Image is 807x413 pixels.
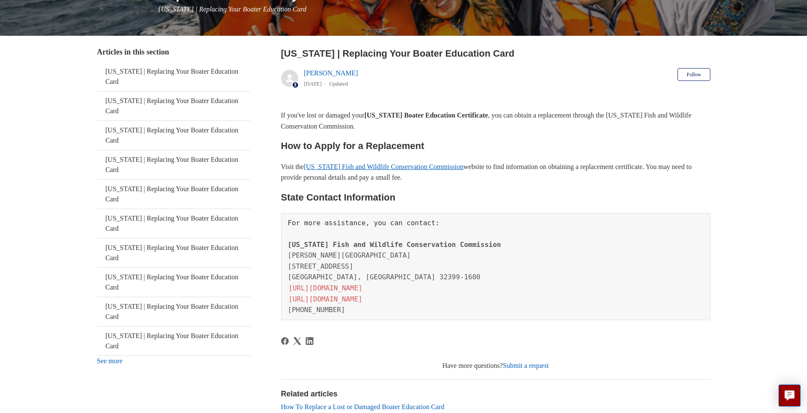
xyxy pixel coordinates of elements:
[306,337,313,345] a: LinkedIn
[329,80,348,87] li: Updated
[97,121,250,150] a: [US_STATE] | Replacing Your Boater Education Card
[288,294,363,304] a: [URL][DOMAIN_NAME]
[281,190,710,205] h2: State Contact Information
[281,138,710,153] h2: How to Apply for a Replacement
[97,92,250,120] a: [US_STATE] | Replacing Your Boater Education Card
[304,163,463,170] a: [US_STATE] Fish and Wildlife Conservation Commission
[281,337,289,345] a: Facebook
[306,337,313,345] svg: Share this page on LinkedIn
[97,62,250,91] a: [US_STATE] | Replacing Your Boater Education Card
[281,161,710,183] p: Visit the website to find information on obtaining a replacement certificate. You may need to pro...
[678,68,710,81] button: Follow Article
[293,337,301,345] svg: Share this page on X Corp
[97,48,169,56] span: Articles in this section
[503,362,549,369] a: Submit a request
[288,241,501,249] span: [US_STATE] Fish and Wildlife Conservation Commission
[281,213,710,320] pre: For more assistance, you can contact:
[293,337,301,345] a: X Corp
[97,209,250,238] a: [US_STATE] | Replacing Your Boater Education Card
[97,180,250,209] a: [US_STATE] | Replacing Your Boater Education Card
[281,337,289,345] svg: Share this page on Facebook
[778,384,801,407] button: Live chat
[97,238,250,267] a: [US_STATE] | Replacing Your Boater Education Card
[288,262,481,281] span: [STREET_ADDRESS] [GEOGRAPHIC_DATA], [GEOGRAPHIC_DATA] 32399-1600
[288,283,363,293] a: [URL][DOMAIN_NAME]
[281,110,710,132] p: If you've lost or damaged your , you can obtain a replacement through the [US_STATE] Fish and Wil...
[281,46,710,60] h2: Florida | Replacing Your Boater Education Card
[97,327,250,356] a: [US_STATE] | Replacing Your Boater Education Card
[288,306,345,314] span: [PHONE_NUMBER]
[365,112,488,119] strong: [US_STATE] Boater Education Certificate
[97,150,250,179] a: [US_STATE] | Replacing Your Boater Education Card
[281,361,710,371] div: Have more questions?
[304,80,322,87] time: 05/23/2024, 09:55
[288,251,411,259] span: [PERSON_NAME][GEOGRAPHIC_DATA]
[281,388,710,400] h2: Related articles
[281,403,445,410] a: How To Replace a Lost or Damaged Boater Education Card
[97,268,250,297] a: [US_STATE] | Replacing Your Boater Education Card
[158,6,307,13] span: [US_STATE] | Replacing Your Boater Education Card
[97,357,123,364] a: See more
[97,297,250,326] a: [US_STATE] | Replacing Your Boater Education Card
[304,69,358,77] a: [PERSON_NAME]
